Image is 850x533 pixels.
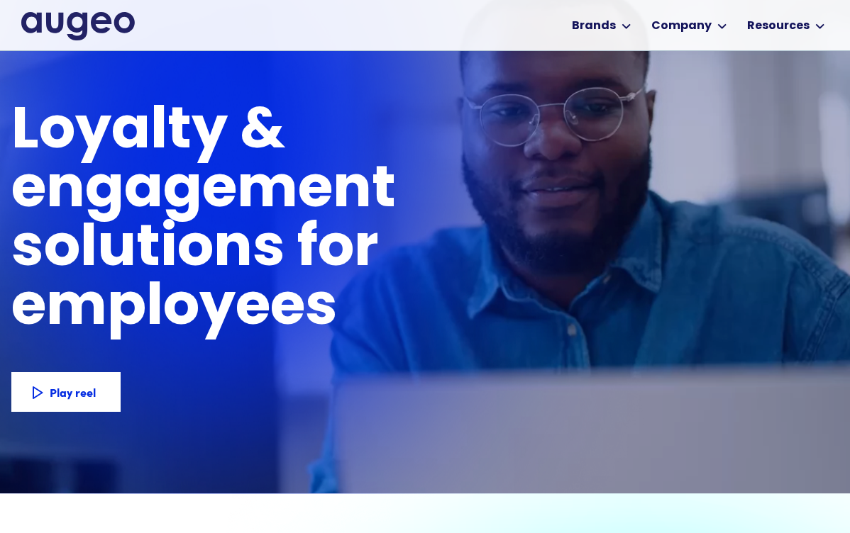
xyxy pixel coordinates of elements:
a: home [21,12,135,42]
div: Brands [572,18,616,35]
h1: Loyalty & engagement solutions for [11,103,624,280]
h1: employees [11,280,363,339]
a: Play reel [11,372,121,412]
div: Resources [747,18,810,35]
div: Company [651,18,712,35]
img: Augeo's full logo in white. [21,12,135,41]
